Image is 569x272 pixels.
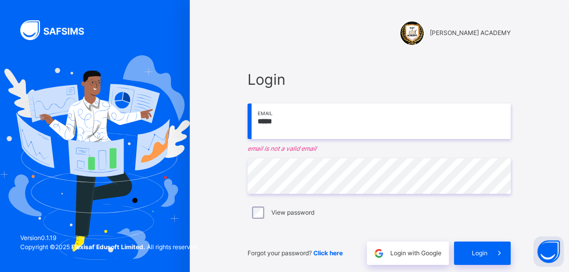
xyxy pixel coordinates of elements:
span: Copyright © 2025 All rights reserved. [20,243,199,251]
span: Login [472,249,487,258]
img: google.396cfc9801f0270233282035f929180a.svg [373,248,385,259]
span: Version 0.1.19 [20,233,199,243]
span: Login [248,69,511,90]
img: SAFSIMS Logo [20,20,96,40]
label: View password [271,208,314,217]
em: email is not a valid email [248,144,511,153]
a: Click here [313,249,343,257]
span: Login with Google [390,249,441,258]
span: [PERSON_NAME] ACADEMY [430,28,511,38]
span: Forgot your password? [248,249,343,257]
button: Open asap [534,236,564,267]
strong: Flexisaf Edusoft Limited. [71,243,145,251]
